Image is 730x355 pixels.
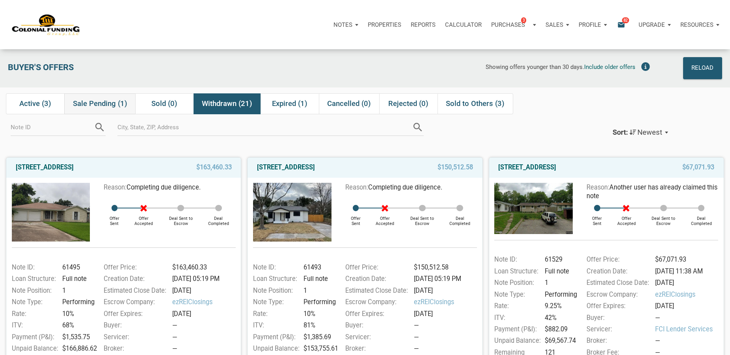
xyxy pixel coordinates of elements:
[117,118,412,136] input: City, State, ZIP, Address
[202,99,252,108] span: Withdrawn (21)
[8,286,60,296] div: Note Position:
[8,321,60,330] div: ITV:
[170,274,240,284] div: [DATE] 05:19 PM
[638,128,663,137] span: Newest
[249,333,301,342] div: Payment (P&I):
[414,321,481,330] div: —
[341,309,411,319] div: Offer Expires:
[521,17,526,23] span: 3
[446,99,505,108] span: Sold to Others (3)
[100,286,169,296] div: Estimated Close Date:
[443,211,477,227] div: Deal Completed
[102,211,127,227] div: Offer Sent
[249,263,301,272] div: Note ID:
[60,333,94,342] div: $1,535.75
[6,93,64,114] div: Active (3)
[329,13,363,37] button: Notes
[19,99,51,108] span: Active (3)
[490,336,542,346] div: Unpaid Balance:
[583,336,652,346] div: Broker:
[249,321,301,330] div: ITV:
[301,321,335,330] div: 81%
[257,163,315,172] a: [STREET_ADDRESS]
[411,286,481,296] div: [DATE]
[655,325,722,334] span: FCI Lender Services
[412,121,424,133] i: search
[8,263,60,272] div: Note ID:
[170,309,240,319] div: [DATE]
[343,211,369,227] div: Offer Sent
[402,211,443,227] div: Deal Sent to Escrow
[414,297,481,307] span: ezREIClosings
[388,99,428,108] span: Rejected (0)
[253,183,331,242] img: 574463
[8,274,60,284] div: Loan Structure:
[634,13,676,37] a: Upgrade
[490,313,542,323] div: ITV:
[587,184,609,191] span: Reason:
[172,297,239,307] span: ezREIClosings
[490,290,542,299] div: Note Type:
[4,57,221,79] div: Buyer's Offers
[8,309,60,319] div: Rate:
[341,297,411,307] div: Escrow Company:
[414,333,481,342] div: —
[60,321,94,330] div: 68%
[438,93,513,114] div: Sold to Others (3)
[100,309,169,319] div: Offer Expires:
[333,21,352,28] p: Notes
[327,99,371,108] span: Cancelled (0)
[8,333,60,342] div: Payment (P&I):
[341,274,411,284] div: Creation Date:
[94,121,106,133] i: search
[301,344,335,353] div: $153,755.61
[249,309,301,319] div: Rate:
[411,309,481,319] div: [DATE]
[490,278,542,288] div: Note Position:
[587,184,717,200] span: Another user has already claimed this note
[583,313,652,323] div: Buyer:
[684,211,719,227] div: Deal Completed
[542,336,577,346] div: $69,567.74
[494,183,573,234] img: 571822
[60,344,94,353] div: $166,886.62
[583,325,652,334] div: Servicer:
[583,267,652,276] div: Creation Date:
[301,297,335,307] div: Performing
[363,13,406,37] a: Properties
[583,301,652,311] div: Offer Expires:
[368,184,442,191] span: Completing due diligence.
[12,13,80,36] img: NoteUnlimited
[60,297,94,307] div: Performing
[301,274,335,284] div: Full note
[692,62,714,74] div: Reload
[368,21,401,28] p: Properties
[345,184,368,191] span: Reason:
[172,321,239,330] div: —
[605,122,676,143] button: Sort:Newest
[542,267,577,276] div: Full note
[8,344,60,353] div: Unpaid Balance:
[170,263,240,272] div: $163,460.33
[414,344,481,353] div: —
[611,13,634,37] button: email82
[652,267,722,276] div: [DATE] 11:38 AM
[411,274,481,284] div: [DATE] 05:19 PM
[151,99,177,108] span: Sold (0)
[379,93,438,114] div: Rejected (0)
[100,274,169,284] div: Creation Date:
[583,290,652,299] div: Escrow Company:
[60,286,94,296] div: 1
[490,301,542,311] div: Rate:
[406,13,440,37] button: Reports
[622,17,629,23] span: 82
[60,263,94,272] div: 61495
[438,163,473,172] span: $150,512.58
[12,183,90,242] img: 574465
[341,344,411,353] div: Broker:
[411,263,481,272] div: $150,512.58
[583,278,652,288] div: Estimated Close Date:
[16,163,74,172] a: [STREET_ADDRESS]
[100,263,169,272] div: Offer Price:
